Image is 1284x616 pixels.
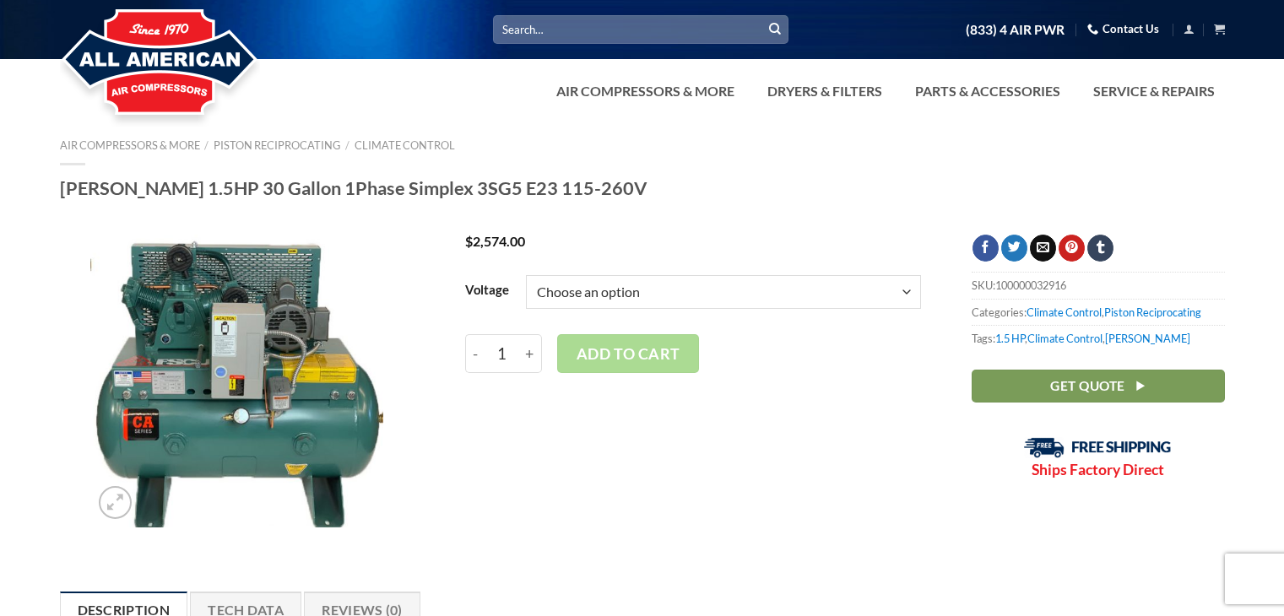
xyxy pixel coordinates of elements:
a: Contact Us [1087,16,1159,42]
input: + [517,334,542,373]
span: Get Quote [1050,376,1124,397]
a: Share on Tumblr [1087,235,1113,262]
a: Login [1184,19,1195,40]
input: - [465,334,486,373]
a: Pin on Pinterest [1059,235,1085,262]
span: Categories: , [972,299,1225,325]
a: [PERSON_NAME] [1105,332,1190,345]
bdi: 2,574.00 [465,233,525,249]
a: (833) 4 AIR PWR [966,15,1065,45]
span: / [345,138,349,152]
a: Air Compressors & More [60,138,200,152]
a: Climate Control [1027,332,1103,345]
span: SKU: [972,272,1225,298]
a: 1.5 HP [995,332,1025,345]
strong: Ships Factory Direct [1032,461,1164,478]
button: Add to cart [557,334,699,373]
a: Get Quote [972,370,1225,403]
img: Curtis 1.5HP 30 Gallon 1Phase Simplex 3SG5 E23 115-260V [90,235,383,527]
span: / [204,138,209,152]
span: 100000032916 [995,278,1066,292]
input: Search… [493,15,788,43]
h1: [PERSON_NAME] 1.5HP 30 Gallon 1Phase Simplex 3SG5 E23 115-260V [60,176,1225,200]
a: Climate Control [355,138,455,152]
a: Share on Facebook [972,235,999,262]
img: Free Shipping [1024,437,1172,458]
a: Piston Reciprocating [214,138,340,152]
a: Dryers & Filters [757,74,892,108]
a: Share on Twitter [1001,235,1027,262]
a: Climate Control [1027,305,1102,319]
a: Parts & Accessories [905,74,1070,108]
label: Voltage [465,284,509,297]
a: Air Compressors & More [546,74,745,108]
button: Submit [762,17,788,42]
span: $ [465,233,473,249]
a: Service & Repairs [1083,74,1225,108]
a: Piston Reciprocating [1104,305,1201,319]
span: Tags: , , [972,325,1225,351]
a: Email to a Friend [1030,235,1056,262]
input: Product quantity [486,334,517,373]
